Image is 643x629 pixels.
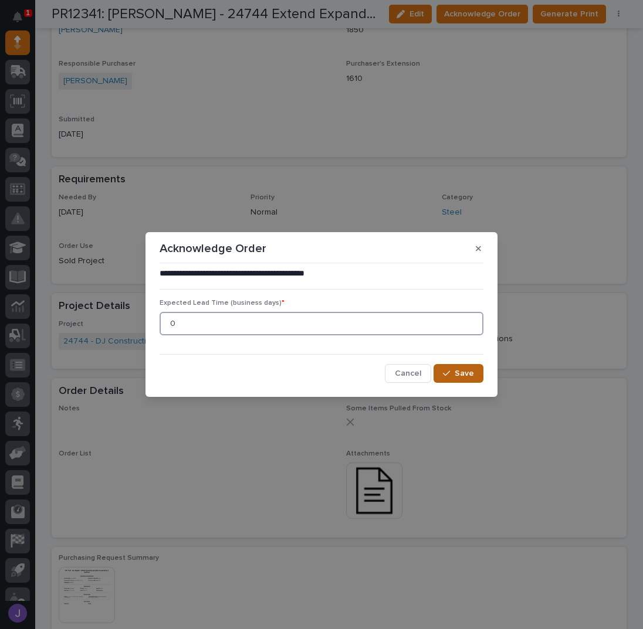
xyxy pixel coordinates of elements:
button: Cancel [385,364,431,383]
span: Save [455,368,474,379]
span: Expected Lead Time (business days) [160,300,285,307]
span: Cancel [395,368,421,379]
button: Save [434,364,483,383]
p: Acknowledge Order [160,242,266,256]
